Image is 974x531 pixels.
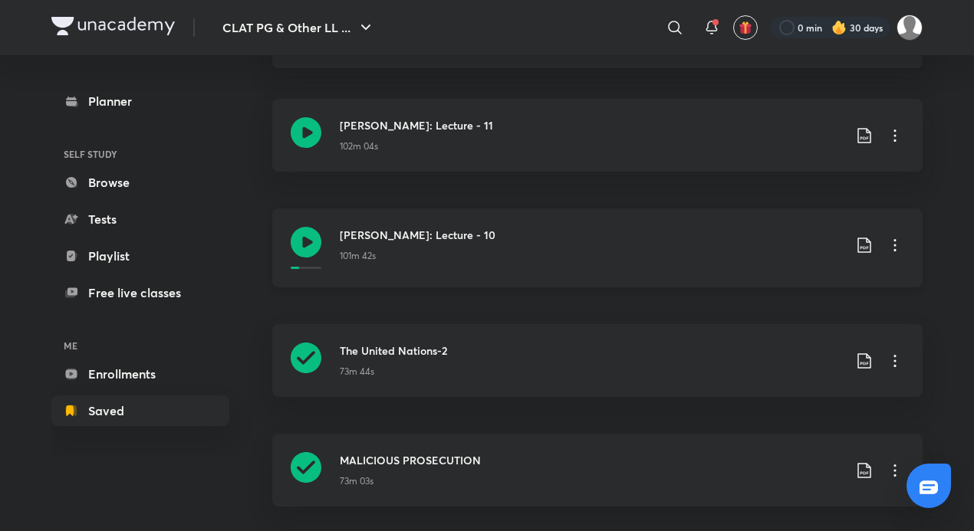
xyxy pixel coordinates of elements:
a: Planner [51,86,229,116]
a: Playlist [51,241,229,271]
a: Enrollments [51,359,229,389]
a: Browse [51,167,229,198]
p: 73m 44s [340,365,374,379]
h3: [PERSON_NAME]: Lecture - 10 [340,227,843,243]
a: [PERSON_NAME]: Lecture - 10101m 42s [272,208,923,306]
a: The United Nations-273m 44s [272,324,923,415]
p: 73m 03s [340,474,373,488]
a: MALICIOUS PROSECUTION73m 03s [272,434,923,525]
a: Tests [51,204,229,234]
a: [PERSON_NAME]: Lecture - 11102m 04s [272,99,923,190]
h3: [PERSON_NAME]: Lecture - 11 [340,117,843,133]
img: Company Logo [51,17,175,35]
a: Free live classes [51,277,229,308]
a: Saved [51,395,229,426]
img: Adithyan [897,15,923,41]
h3: MALICIOUS PROSECUTION [340,452,843,468]
button: avatar [733,15,758,40]
img: streak [831,20,847,35]
p: 102m 04s [340,139,378,153]
h3: The United Nations-2 [340,343,843,359]
button: CLAT PG & Other LL ... [213,12,384,43]
h6: SELF STUDY [51,141,229,167]
img: avatar [739,21,752,34]
p: 101m 42s [340,249,376,263]
h6: ME [51,333,229,359]
a: Company Logo [51,17,175,39]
